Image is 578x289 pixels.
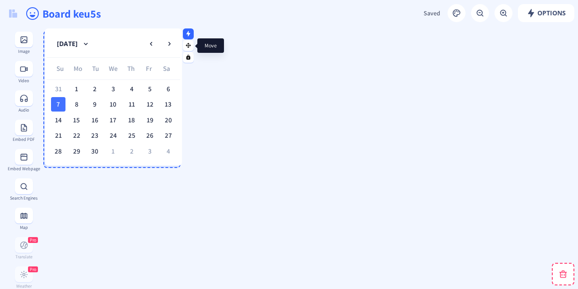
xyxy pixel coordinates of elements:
button: Options [518,4,574,22]
span: Pro [30,266,36,272]
div: 10 [106,97,121,112]
div: 11 [125,97,139,112]
div: 13 [161,97,176,112]
div: 26 [143,128,157,143]
div: 23 [88,128,102,143]
div: 1 [70,82,84,96]
img: logo.svg [9,9,17,18]
div: Su [51,58,69,79]
div: 7 [51,97,65,112]
div: 12 [143,97,157,112]
div: 16 [88,113,102,127]
div: 8 [70,97,84,112]
div: We [104,58,122,79]
div: Fr [140,58,158,79]
div: 2 [88,82,102,96]
div: 18 [125,113,139,127]
div: Search Engines [7,196,40,200]
div: 21 [51,128,65,143]
div: 9 [88,97,102,112]
div: 4 [161,144,176,158]
span: Pro [30,237,36,243]
div: Video [7,78,40,83]
div: 14 [51,113,65,127]
div: 31 [51,82,65,96]
div: Th [122,58,140,79]
div: 3 [143,144,157,158]
div: 29 [70,144,84,158]
div: Sa [158,58,176,79]
div: 17 [106,113,121,127]
div: 15 [70,113,84,127]
div: 6 [161,82,176,96]
div: 30 [88,144,102,158]
div: Mo [69,58,86,79]
div: 4 [125,82,139,96]
div: 19 [143,113,157,127]
div: 24 [106,128,121,143]
div: Audio [7,107,40,112]
div: Embed PDF [7,137,40,142]
div: Embed Webpage [7,166,40,171]
div: Map [7,225,40,230]
div: 28 [51,144,65,158]
span: Move [205,42,217,49]
div: Image [7,49,40,54]
div: 25 [125,128,139,143]
div: 3 [106,82,121,96]
span: Saved [424,9,440,17]
div: 2 [125,144,139,158]
div: 20 [161,113,176,127]
span: Options [527,9,566,17]
div: 27 [161,128,176,143]
div: 22 [70,128,84,143]
ion-icon: happy outline [25,6,40,21]
div: 5 [143,82,157,96]
div: Tu [87,58,104,79]
div: 1 [106,144,121,158]
button: [DATE] [48,35,99,53]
